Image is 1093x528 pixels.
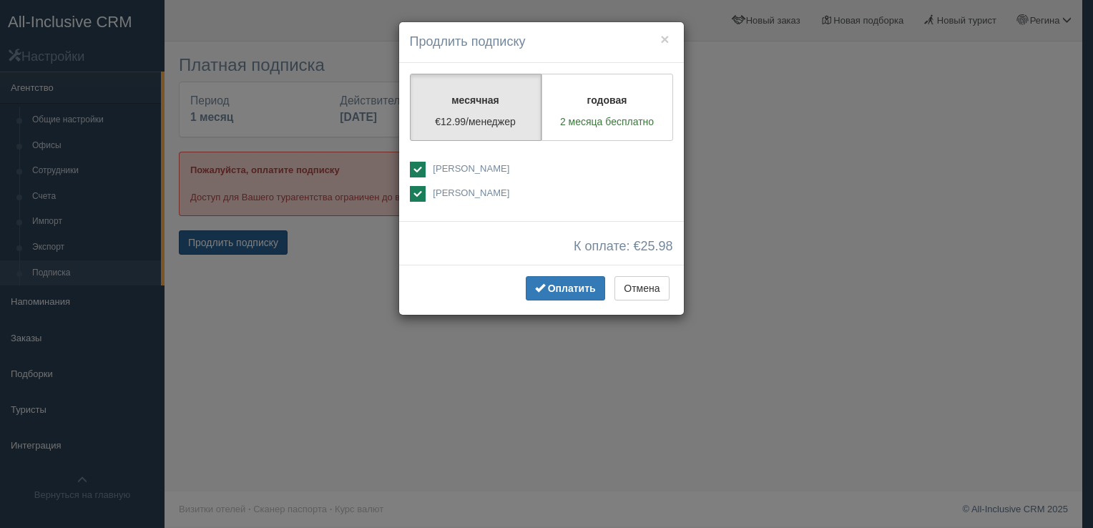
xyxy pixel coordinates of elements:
[574,240,672,254] span: К оплате: €
[660,31,669,47] button: ×
[526,276,605,300] button: Оплатить
[614,276,669,300] button: Отмена
[551,114,664,129] p: 2 месяца бесплатно
[433,163,509,174] span: [PERSON_NAME]
[640,239,672,253] span: 25.98
[548,283,596,294] span: Оплатить
[419,114,532,129] p: €12.99/менеджер
[433,187,509,198] span: [PERSON_NAME]
[551,93,664,107] p: годовая
[410,33,673,52] h4: Продлить подписку
[419,93,532,107] p: месячная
